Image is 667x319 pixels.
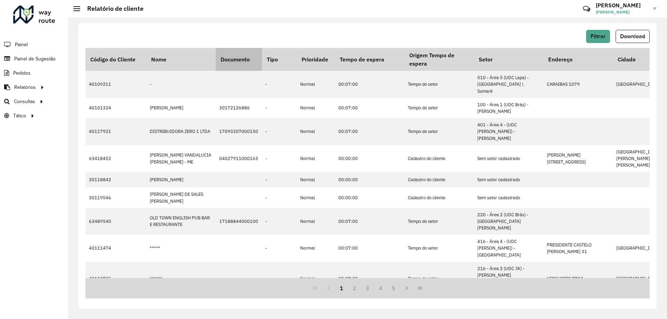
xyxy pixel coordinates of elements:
span: Tático [13,112,26,119]
button: 5 [387,282,401,295]
td: 00:07:00 [335,118,404,145]
td: Tempo do setor [404,208,474,235]
th: Tempo de espera [335,48,404,71]
td: Normal [297,172,335,187]
td: Cadastro do cliente [404,172,474,187]
td: [PERSON_NAME] [146,172,216,187]
span: Painel de Sugestão [14,55,56,62]
button: Next Page [400,282,413,295]
td: - [262,172,297,187]
td: 00:00:00 [335,172,404,187]
td: 00:07:00 [335,208,404,235]
button: Last Page [413,282,427,295]
td: 63489540 [85,208,146,235]
td: 63418452 [85,145,146,172]
button: 1 [335,282,348,295]
button: Download [616,30,650,43]
td: Normal [297,235,335,262]
td: 00:00:00 [335,187,404,208]
td: Normal [297,208,335,235]
h2: Relatório de cliente [80,5,143,12]
td: 40111474 [85,235,146,262]
td: - [262,98,297,118]
td: Normal [297,98,335,118]
td: - [262,145,297,172]
span: Pedidos [13,69,31,77]
td: 30119546 [85,187,146,208]
td: 30118842 [85,172,146,187]
td: Normal [297,118,335,145]
td: 40110785 [85,262,146,295]
td: [PERSON_NAME] VANDALUCIA [PERSON_NAME] - ME [146,145,216,172]
td: CARAIBAS 1079 [543,71,613,98]
td: 17093207000150 [216,118,262,145]
td: 00:00:00 [335,145,404,172]
td: Tempo do setor [404,71,474,98]
td: - [262,118,297,145]
span: Relatórios [14,84,36,91]
span: Download [620,33,645,39]
td: - [262,235,297,262]
td: - [262,71,297,98]
th: Setor [474,48,543,71]
span: Consultas [14,98,35,105]
td: - [262,187,297,208]
td: VERGUEIRO 7704 [543,262,613,295]
td: Tempo do setor [404,235,474,262]
td: 30172126886 [216,98,262,118]
td: 510 - Área 5 (UDC Lapa) - [GEOGRAPHIC_DATA] \ Sumaré [474,71,543,98]
button: Filtrar [586,30,610,43]
td: Sem setor cadastrado [474,172,543,187]
th: Endereço [543,48,613,71]
td: Cadastro do cliente [404,187,474,208]
span: Painel [15,41,28,48]
th: Origem Tempo de espera [404,48,474,71]
td: Normal [297,187,335,208]
td: 00:07:00 [335,71,404,98]
td: OLD TOWN ENGLISH PUB BAR E RESTAURANTE [146,208,216,235]
td: PRESIDENTE CASTELO [PERSON_NAME] 31 [543,235,613,262]
td: Normal [297,71,335,98]
td: 220 - Área 2 (UDC Brás) - [GEOGRAPHIC_DATA][PERSON_NAME] [474,208,543,235]
td: 40109211 [85,71,146,98]
th: Nome [146,48,216,71]
td: - [262,208,297,235]
button: 4 [374,282,387,295]
td: 40101324 [85,98,146,118]
td: Tempo do setor [404,262,474,295]
th: Documento [216,48,262,71]
td: [PERSON_NAME][STREET_ADDRESS] [543,145,613,172]
td: Tempo do setor [404,98,474,118]
button: 3 [361,282,374,295]
td: Tempo do setor [404,118,474,145]
td: 00:07:00 [335,235,404,262]
th: Prioridade [297,48,335,71]
td: Sem setor cadastrado [474,187,543,208]
td: [PERSON_NAME] [146,98,216,118]
td: DISTRIBUIDORA ZERO 1 LTDA [146,118,216,145]
td: 416 - Área 4 - (UDC [PERSON_NAME]) - [GEOGRAPHIC_DATA] [474,235,543,262]
td: 216 - Área 2 (UDC JK) - [PERSON_NAME][GEOGRAPHIC_DATA] / [GEOGRAPHIC_DATA] [474,262,543,295]
span: Filtrar [591,33,606,39]
th: Tipo [262,48,297,71]
td: Cadastro do cliente [404,145,474,172]
td: 17188844000100 [216,208,262,235]
a: Contato Rápido [579,1,594,16]
td: 04027911000163 [216,145,262,172]
td: Normal [297,145,335,172]
td: 00:07:00 [335,98,404,118]
h3: [PERSON_NAME] [596,2,648,9]
td: Normal [297,262,335,295]
button: 2 [348,282,361,295]
td: Sem setor cadastrado [474,145,543,172]
td: - [262,262,297,295]
td: 100 - Área 1 (UDC Brás) - [PERSON_NAME] [474,98,543,118]
th: Código do Cliente [85,48,146,71]
td: 00:07:00 [335,262,404,295]
td: 401 - Área 4 - (UDC [PERSON_NAME]) - [PERSON_NAME] [474,118,543,145]
span: [PERSON_NAME] [596,9,648,15]
td: - [146,71,216,98]
td: [PERSON_NAME] DE SALES [PERSON_NAME] [146,187,216,208]
td: 40117921 [85,118,146,145]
